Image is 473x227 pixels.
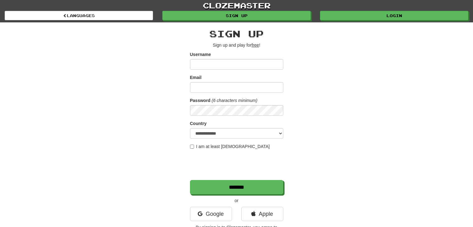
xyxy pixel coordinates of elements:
h2: Sign up [190,29,283,39]
label: Password [190,97,211,104]
a: Sign up [162,11,311,20]
input: I am at least [DEMOGRAPHIC_DATA] [190,145,194,149]
a: Languages [5,11,153,20]
p: Sign up and play for ! [190,42,283,48]
iframe: reCAPTCHA [190,153,285,177]
a: Google [190,207,232,221]
u: free [252,43,259,48]
label: Email [190,74,202,81]
a: Apple [241,207,283,221]
a: Login [320,11,468,20]
em: (6 characters minimum) [212,98,257,103]
label: Username [190,51,211,58]
p: or [190,197,283,204]
label: I am at least [DEMOGRAPHIC_DATA] [190,143,270,150]
label: Country [190,120,207,127]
